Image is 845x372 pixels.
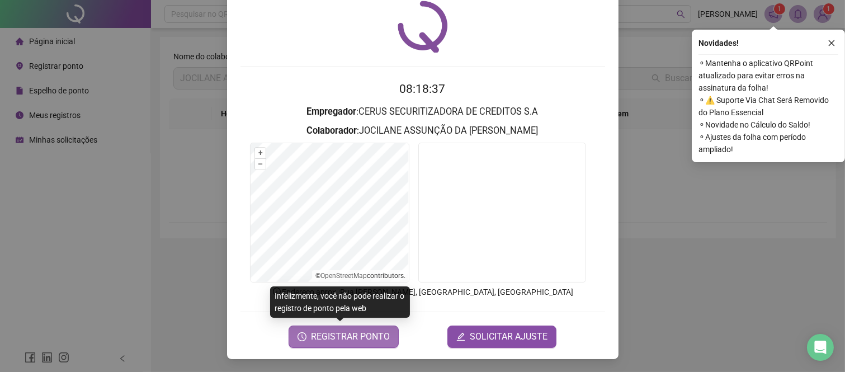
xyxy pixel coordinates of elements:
[807,334,834,361] div: Open Intercom Messenger
[320,272,367,280] a: OpenStreetMap
[470,330,547,343] span: SOLICITAR AJUSTE
[398,1,448,53] img: QRPoint
[255,148,266,158] button: +
[456,332,465,341] span: edit
[307,106,357,117] strong: Empregador
[307,125,357,136] strong: Colaborador
[298,332,306,341] span: clock-circle
[698,131,838,156] span: ⚬ Ajustes da folha com período ampliado!
[270,286,410,318] div: Infelizmente, você não pode realizar o registro de ponto pela web
[289,326,399,348] button: REGISTRAR PONTO
[311,330,390,343] span: REGISTRAR PONTO
[240,105,605,119] h3: : CERUS SECURITIZADORA DE CREDITOS S.A
[828,39,835,47] span: close
[698,94,838,119] span: ⚬ ⚠️ Suporte Via Chat Será Removido do Plano Essencial
[315,272,405,280] li: © contributors.
[698,57,838,94] span: ⚬ Mantenha o aplicativo QRPoint atualizado para evitar erros na assinatura da folha!
[447,326,556,348] button: editSOLICITAR AJUSTE
[698,119,838,131] span: ⚬ Novidade no Cálculo do Saldo!
[240,286,605,298] p: Endereço aprox. : Rua [PERSON_NAME], [GEOGRAPHIC_DATA], [GEOGRAPHIC_DATA]
[240,124,605,138] h3: : JOCILANE ASSUNÇÃO DA [PERSON_NAME]
[255,159,266,169] button: –
[400,82,446,96] time: 08:18:37
[698,37,739,49] span: Novidades !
